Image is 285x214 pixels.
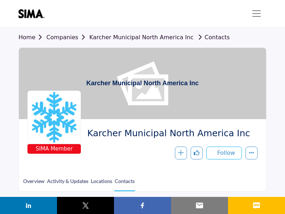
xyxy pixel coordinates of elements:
button: More details [245,147,258,159]
a: Companies [46,34,89,41]
a: Locations [90,177,113,190]
button: Like [191,147,203,159]
img: linkedin sharing button [24,201,33,210]
a: Karcher Municipal North America Inc [89,34,194,41]
a: Overview [23,177,45,190]
h1: Karcher Municipal North America Inc [86,48,198,119]
span: SIMA Member [29,145,79,153]
img: email sharing button [195,201,204,210]
img: facebook sharing button [138,201,147,210]
img: sms sharing button [252,201,261,210]
a: Contacts [195,34,230,41]
button: Toggle navigation [247,6,266,21]
img: site Logo [19,9,48,18]
a: Home [19,34,46,41]
img: twitter sharing button [81,201,90,210]
button: Follow [206,147,242,159]
a: Activity & Updates [47,177,89,190]
span: Karcher Municipal North America Inc [87,128,252,139]
a: Contacts [114,177,135,191]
